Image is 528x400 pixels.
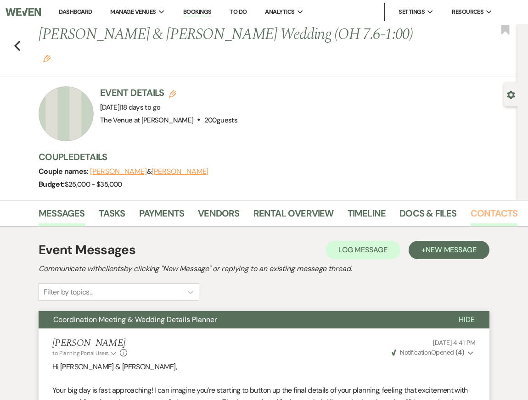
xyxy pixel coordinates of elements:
img: Weven Logo [6,2,41,22]
a: Dashboard [59,8,92,16]
span: Budget: [39,179,65,189]
span: Coordination Meeting & Wedding Details Planner [53,315,217,324]
a: Tasks [99,206,125,226]
strong: ( 4 ) [455,348,464,356]
button: Hide [444,311,489,328]
a: Rental Overview [253,206,334,226]
span: | [119,103,160,112]
span: [DATE] [100,103,160,112]
button: [PERSON_NAME] [152,168,208,175]
span: Notification [400,348,431,356]
button: to: Planning Portal Users [52,349,118,357]
div: Filter by topics... [44,287,93,298]
span: The Venue at [PERSON_NAME] [100,116,193,125]
span: & [90,167,208,176]
span: New Message [426,245,477,255]
button: Log Message [326,241,400,259]
button: +New Message [409,241,489,259]
a: Vendors [198,206,239,226]
span: Log Message [338,245,388,255]
a: Payments [139,206,185,226]
span: Resources [452,7,483,17]
h3: Event Details [100,86,237,99]
span: to: Planning Portal Users [52,350,109,357]
a: Timeline [348,206,386,226]
a: To Do [230,8,247,16]
h5: [PERSON_NAME] [52,338,127,349]
span: Couple names: [39,167,90,176]
h2: Communicate with clients by clicking "New Message" or replying to an existing message thread. [39,263,489,274]
a: Messages [39,206,85,226]
span: 200 guests [204,116,237,125]
button: Coordination Meeting & Wedding Details Planner [39,311,444,328]
span: Manage Venues [110,7,156,17]
button: Open lead details [507,90,515,99]
span: 18 days to go [121,103,161,112]
a: Docs & Files [399,206,456,226]
span: Opened [392,348,464,356]
a: Contacts [471,206,518,226]
h1: [PERSON_NAME] & [PERSON_NAME] Wedding (OH 7.6-1:00) [39,24,418,67]
h1: Event Messages [39,240,135,260]
span: [DATE] 4:41 PM [433,339,476,347]
span: Hide [459,315,475,324]
button: [PERSON_NAME] [90,168,147,175]
span: Settings [399,7,425,17]
span: Hi [PERSON_NAME] & [PERSON_NAME], [52,362,177,372]
span: Analytics [265,7,294,17]
button: Edit [43,54,51,62]
h3: Couple Details [39,150,508,163]
a: Bookings [183,8,212,17]
button: NotificationOpened (4) [390,348,476,357]
span: $25,000 - $35,000 [65,180,122,189]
